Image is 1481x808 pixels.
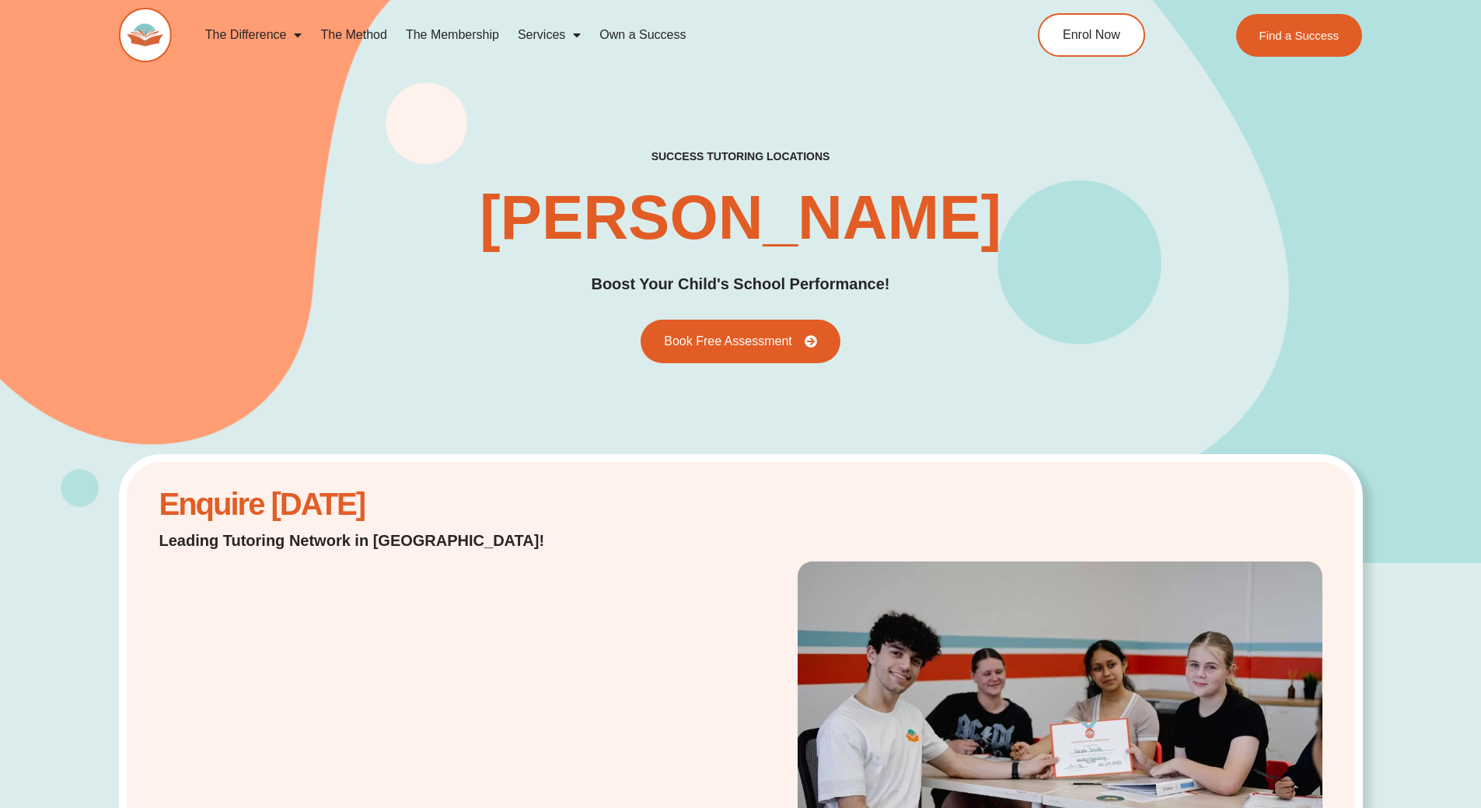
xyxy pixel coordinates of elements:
a: Services [508,17,590,53]
a: The Membership [396,17,508,53]
h2: Enquire [DATE] [159,495,585,514]
a: Enrol Now [1038,13,1145,57]
a: Own a Success [590,17,695,53]
a: Book Free Assessment [641,320,840,363]
a: The Difference [196,17,312,53]
a: Find a Success [1236,14,1363,57]
a: The Method [311,17,396,53]
h2: Leading Tutoring Network in [GEOGRAPHIC_DATA]! [159,530,585,551]
span: Enrol Now [1063,29,1120,41]
nav: Menu [196,17,967,53]
h1: [PERSON_NAME] [480,187,1001,249]
span: Find a Success [1259,30,1340,41]
h2: Boost Your Child's School Performance! [591,272,889,296]
h2: success tutoring locations [651,149,830,163]
span: Book Free Assessment [664,335,792,348]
